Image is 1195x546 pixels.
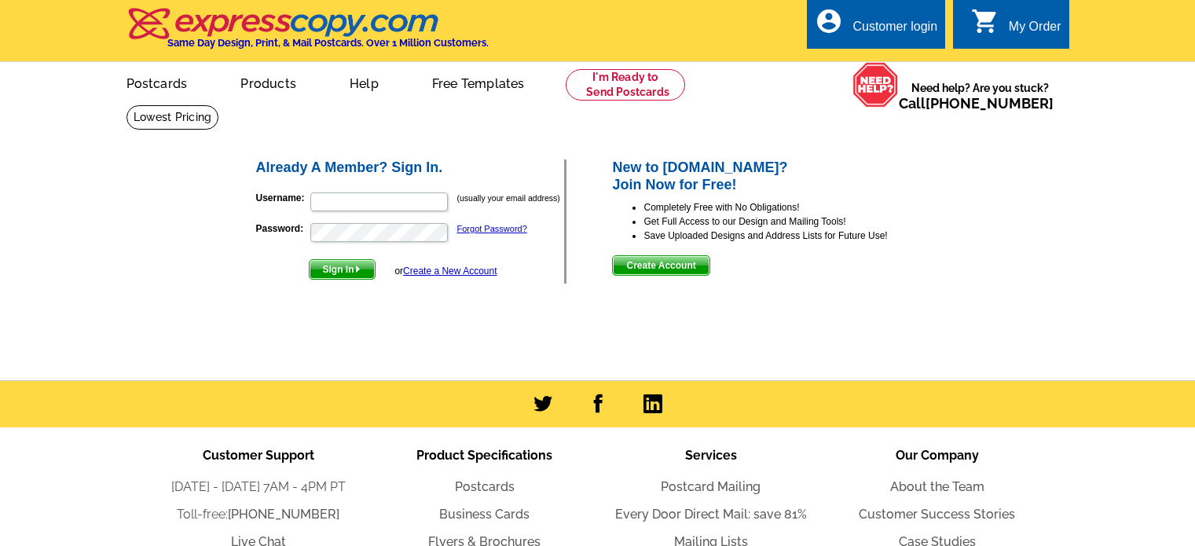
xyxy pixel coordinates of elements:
[815,7,843,35] i: account_circle
[852,20,937,42] div: Customer login
[215,64,321,101] a: Products
[101,64,213,101] a: Postcards
[457,224,527,233] a: Forgot Password?
[899,95,1054,112] span: Call
[612,255,709,276] button: Create Account
[145,505,372,524] li: Toll-free:
[354,266,361,273] img: button-next-arrow-white.png
[126,19,489,49] a: Same Day Design, Print, & Mail Postcards. Over 1 Million Customers.
[815,17,937,37] a: account_circle Customer login
[896,448,979,463] span: Our Company
[256,222,309,236] label: Password:
[309,259,376,280] button: Sign In
[203,448,314,463] span: Customer Support
[643,214,941,229] li: Get Full Access to our Design and Mailing Tools!
[455,479,515,494] a: Postcards
[407,64,550,101] a: Free Templates
[852,62,899,108] img: help
[310,260,375,279] span: Sign In
[1009,20,1061,42] div: My Order
[416,448,552,463] span: Product Specifications
[324,64,404,101] a: Help
[971,17,1061,37] a: shopping_cart My Order
[643,200,941,214] li: Completely Free with No Obligations!
[926,95,1054,112] a: [PHONE_NUMBER]
[167,37,489,49] h4: Same Day Design, Print, & Mail Postcards. Over 1 Million Customers.
[859,507,1015,522] a: Customer Success Stories
[685,448,737,463] span: Services
[643,229,941,243] li: Save Uploaded Designs and Address Lists for Future Use!
[971,7,999,35] i: shopping_cart
[890,479,984,494] a: About the Team
[394,264,497,278] div: or
[457,193,560,203] small: (usually your email address)
[899,80,1061,112] span: Need help? Are you stuck?
[228,507,339,522] a: [PHONE_NUMBER]
[256,159,565,177] h2: Already A Member? Sign In.
[615,507,807,522] a: Every Door Direct Mail: save 81%
[661,479,761,494] a: Postcard Mailing
[403,266,497,277] a: Create a New Account
[612,159,941,193] h2: New to [DOMAIN_NAME]? Join Now for Free!
[439,507,530,522] a: Business Cards
[145,478,372,497] li: [DATE] - [DATE] 7AM - 4PM PT
[613,256,709,275] span: Create Account
[256,191,309,205] label: Username:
